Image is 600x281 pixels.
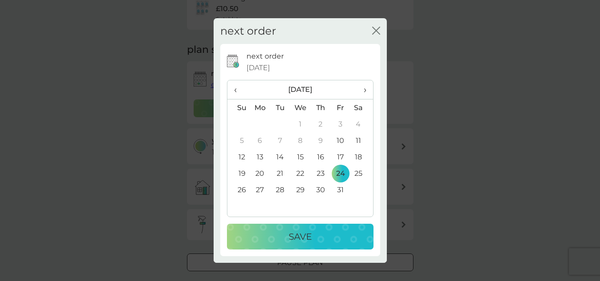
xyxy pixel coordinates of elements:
[357,80,366,99] span: ›
[350,165,373,182] td: 25
[310,99,330,116] th: Th
[270,165,290,182] td: 21
[350,132,373,149] td: 11
[270,182,290,198] td: 28
[372,27,380,36] button: close
[227,165,250,182] td: 19
[227,149,250,165] td: 12
[246,62,270,74] span: [DATE]
[227,182,250,198] td: 26
[250,165,270,182] td: 20
[227,224,374,249] button: Save
[250,80,351,99] th: [DATE]
[290,182,310,198] td: 29
[330,182,350,198] td: 31
[250,182,270,198] td: 27
[310,182,330,198] td: 30
[220,25,276,38] h2: next order
[250,149,270,165] td: 13
[250,132,270,149] td: 6
[246,51,284,62] p: next order
[330,132,350,149] td: 10
[310,132,330,149] td: 9
[250,99,270,116] th: Mo
[290,165,310,182] td: 22
[290,99,310,116] th: We
[350,99,373,116] th: Sa
[234,80,243,99] span: ‹
[290,149,310,165] td: 15
[310,116,330,132] td: 2
[290,132,310,149] td: 8
[330,149,350,165] td: 17
[350,116,373,132] td: 4
[270,149,290,165] td: 14
[310,165,330,182] td: 23
[290,116,310,132] td: 1
[330,165,350,182] td: 24
[310,149,330,165] td: 16
[330,99,350,116] th: Fr
[270,99,290,116] th: Tu
[350,149,373,165] td: 18
[227,132,250,149] td: 5
[330,116,350,132] td: 3
[227,99,250,116] th: Su
[289,230,312,244] p: Save
[270,132,290,149] td: 7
